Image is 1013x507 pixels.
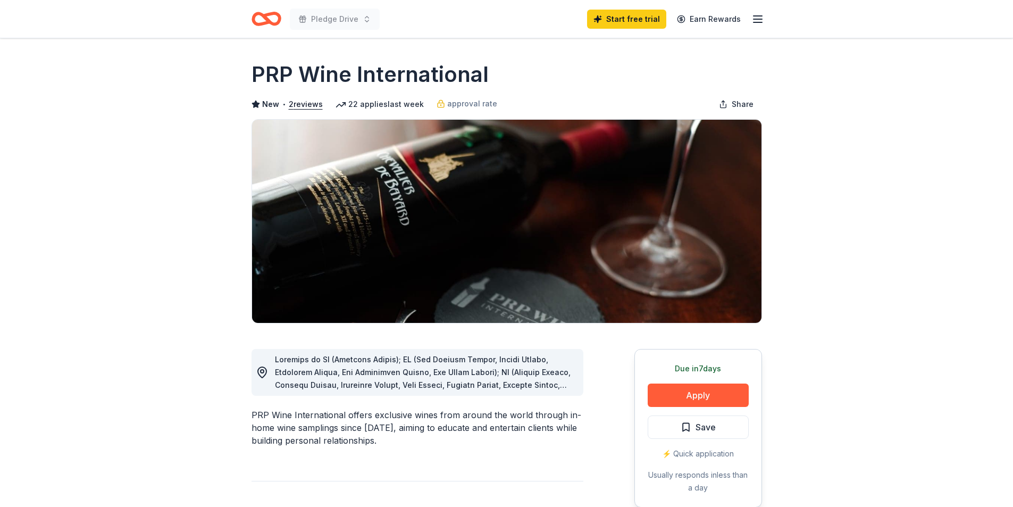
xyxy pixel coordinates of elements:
[447,97,497,110] span: approval rate
[648,384,749,407] button: Apply
[648,469,749,494] div: Usually responds in less than a day
[696,420,716,434] span: Save
[262,98,279,111] span: New
[252,6,281,31] a: Home
[648,362,749,375] div: Due in 7 days
[252,120,761,323] img: Image for PRP Wine International
[282,100,286,109] span: •
[290,9,380,30] button: Pledge Drive
[648,447,749,460] div: ⚡️ Quick application
[732,98,754,111] span: Share
[311,13,358,26] span: Pledge Drive
[437,97,497,110] a: approval rate
[587,10,666,29] a: Start free trial
[648,415,749,439] button: Save
[671,10,747,29] a: Earn Rewards
[252,409,583,447] div: PRP Wine International offers exclusive wines from around the world through in-home wine sampling...
[289,98,323,111] button: 2reviews
[710,94,762,115] button: Share
[336,98,424,111] div: 22 applies last week
[252,60,489,89] h1: PRP Wine International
